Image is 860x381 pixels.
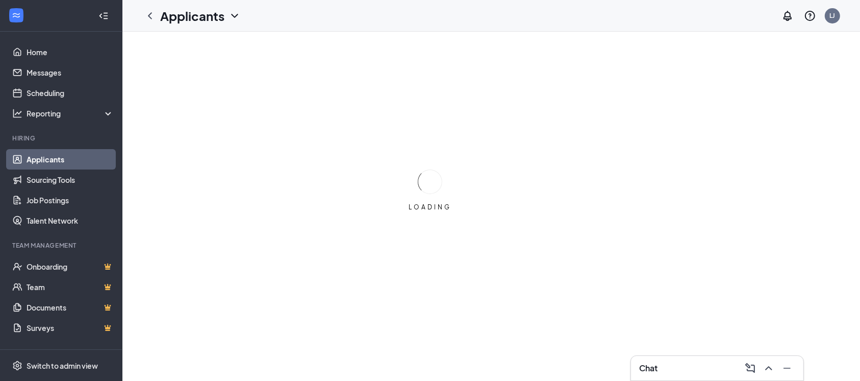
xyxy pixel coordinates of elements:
[804,10,816,22] svg: QuestionInfo
[742,360,758,376] button: ComposeMessage
[12,134,112,142] div: Hiring
[761,360,777,376] button: ChevronUp
[27,256,114,277] a: OnboardingCrown
[27,361,98,371] div: Switch to admin view
[27,318,114,338] a: SurveysCrown
[763,362,775,374] svg: ChevronUp
[12,108,22,118] svg: Analysis
[27,210,114,231] a: Talent Network
[229,10,241,22] svg: ChevronDown
[27,108,114,118] div: Reporting
[744,362,756,374] svg: ComposeMessage
[27,149,114,170] a: Applicants
[12,361,22,371] svg: Settings
[27,170,114,190] a: Sourcing Tools
[160,7,224,25] h1: Applicants
[781,362,793,374] svg: Minimize
[639,363,657,374] h3: Chat
[27,62,114,83] a: Messages
[830,11,836,20] div: LJ
[11,10,21,20] svg: WorkstreamLogo
[27,42,114,62] a: Home
[781,10,794,22] svg: Notifications
[12,348,112,357] div: Payroll
[144,10,156,22] svg: ChevronLeft
[404,203,456,211] div: LOADING
[98,11,109,21] svg: Collapse
[27,83,114,103] a: Scheduling
[779,360,795,376] button: Minimize
[12,241,112,250] div: Team Management
[27,297,114,318] a: DocumentsCrown
[27,277,114,297] a: TeamCrown
[27,190,114,210] a: Job Postings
